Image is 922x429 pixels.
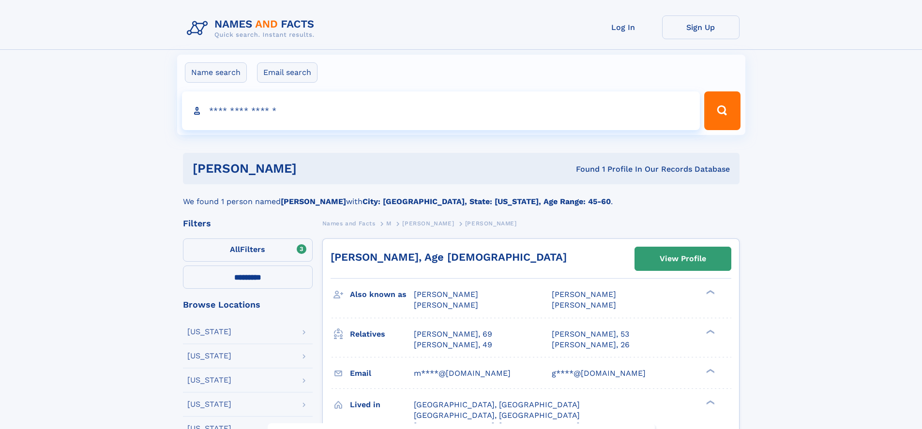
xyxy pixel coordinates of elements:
[414,300,478,310] span: [PERSON_NAME]
[704,368,715,374] div: ❯
[185,62,247,83] label: Name search
[414,290,478,299] span: [PERSON_NAME]
[704,91,740,130] button: Search Button
[183,300,313,309] div: Browse Locations
[183,184,740,207] div: We found 1 person named with .
[363,197,611,206] b: City: [GEOGRAPHIC_DATA], State: [US_STATE], Age Range: 45-60
[414,400,580,409] span: [GEOGRAPHIC_DATA], [GEOGRAPHIC_DATA]
[552,300,616,310] span: [PERSON_NAME]
[704,399,715,405] div: ❯
[350,397,414,413] h3: Lived in
[281,197,346,206] b: [PERSON_NAME]
[414,329,492,340] a: [PERSON_NAME], 69
[414,340,492,350] a: [PERSON_NAME], 49
[585,15,662,39] a: Log In
[662,15,740,39] a: Sign Up
[704,328,715,335] div: ❯
[257,62,317,83] label: Email search
[386,217,392,229] a: M
[552,340,630,350] a: [PERSON_NAME], 26
[465,220,517,227] span: [PERSON_NAME]
[350,286,414,303] h3: Also known as
[350,326,414,342] h3: Relatives
[187,352,231,360] div: [US_STATE]
[322,217,376,229] a: Names and Facts
[402,220,454,227] span: [PERSON_NAME]
[552,329,629,340] a: [PERSON_NAME], 53
[187,376,231,384] div: [US_STATE]
[350,365,414,382] h3: Email
[187,400,231,408] div: [US_STATE]
[552,290,616,299] span: [PERSON_NAME]
[193,163,437,175] h1: [PERSON_NAME]
[660,248,706,270] div: View Profile
[182,91,700,130] input: search input
[402,217,454,229] a: [PERSON_NAME]
[187,328,231,336] div: [US_STATE]
[183,238,313,262] label: Filters
[183,219,313,228] div: Filters
[183,15,322,42] img: Logo Names and Facts
[386,220,392,227] span: M
[230,245,240,254] span: All
[704,289,715,296] div: ❯
[635,247,731,270] a: View Profile
[331,251,567,263] a: [PERSON_NAME], Age [DEMOGRAPHIC_DATA]
[414,411,580,420] span: [GEOGRAPHIC_DATA], [GEOGRAPHIC_DATA]
[436,164,730,175] div: Found 1 Profile In Our Records Database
